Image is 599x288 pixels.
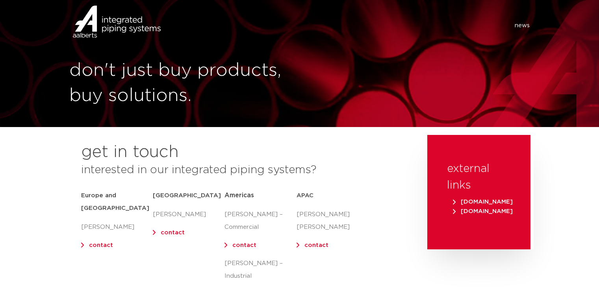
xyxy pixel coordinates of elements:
[447,161,511,194] h3: external links
[304,242,328,248] a: contact
[232,242,256,248] a: contact
[297,189,368,202] h5: APAC
[81,193,149,211] strong: Europe and [GEOGRAPHIC_DATA]
[153,189,224,202] h5: [GEOGRAPHIC_DATA]
[453,199,513,205] span: [DOMAIN_NAME]
[89,242,113,248] a: contact
[453,208,513,214] span: [DOMAIN_NAME]
[81,143,179,162] h2: get in touch
[153,208,224,221] p: [PERSON_NAME]
[172,19,530,32] nav: Menu
[224,208,296,234] p: [PERSON_NAME] – Commercial
[515,19,530,32] a: news
[451,208,515,214] a: [DOMAIN_NAME]
[224,192,254,198] span: Americas
[81,221,153,234] p: [PERSON_NAME]
[451,199,515,205] a: [DOMAIN_NAME]
[69,58,296,108] h1: don't just buy products, buy solutions.
[297,208,368,234] p: [PERSON_NAME] [PERSON_NAME]
[161,230,185,236] a: contact
[224,257,296,282] p: [PERSON_NAME] – Industrial
[81,162,408,178] h3: interested in our integrated piping systems?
